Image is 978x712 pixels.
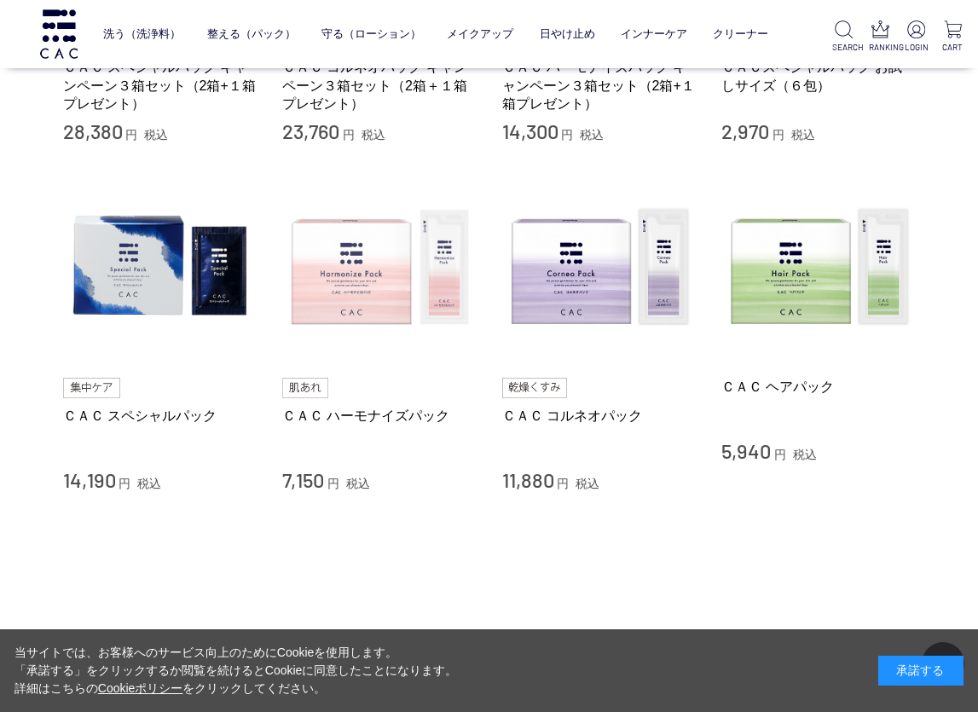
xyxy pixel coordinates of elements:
a: RANKING [869,20,892,54]
a: ＣＡＣ ハーモナイズパック [282,407,477,425]
img: ＣＡＣ ヘアパック [721,171,916,365]
a: SEARCH [832,20,855,54]
span: 円 [343,128,355,142]
span: 28,380 [63,119,123,143]
img: 肌あれ [282,378,328,398]
span: 税込 [144,128,168,142]
span: 税込 [137,477,161,490]
div: 承諾する [878,656,964,686]
span: 税込 [793,448,817,461]
span: 円 [774,448,786,461]
a: Cookieポリシー [98,681,183,695]
span: 税込 [362,128,385,142]
span: 11,880 [502,467,554,492]
span: 23,760 [282,119,339,143]
span: 2,970 [721,119,769,143]
a: クリーナー [713,14,768,53]
p: RANKING [869,41,892,54]
span: 税込 [346,477,370,490]
span: 円 [125,128,137,142]
img: ＣＡＣ スペシャルパック [63,171,258,365]
a: ＣＡＣスペシャルパック お試しサイズ（６包） [721,58,916,95]
a: メイクアップ [447,14,513,53]
p: LOGIN [905,41,928,54]
img: 集中ケア [63,378,121,398]
a: LOGIN [905,20,928,54]
span: 円 [561,128,573,142]
span: 税込 [791,128,815,142]
span: 税込 [580,128,604,142]
span: 円 [119,477,130,490]
a: ＣＡＣ コルネオパック [502,407,697,425]
a: インナーケア [621,14,687,53]
span: 5,940 [721,438,771,463]
p: CART [941,41,964,54]
a: 日やけ止め [540,14,595,53]
span: 14,190 [63,467,116,492]
a: ＣＡＣ スペシャルパック キャンペーン３箱セット（2箱+１箱プレゼント） [63,58,258,113]
img: 乾燥くすみ [502,378,568,398]
p: SEARCH [832,41,855,54]
div: 当サイトでは、お客様へのサービス向上のためにCookieを使用します。 「承諾する」をクリックするか閲覧を続けるとCookieに同意したことになります。 詳細はこちらの をクリックしてください。 [14,644,458,698]
img: logo [38,9,80,58]
span: 7,150 [282,467,324,492]
a: ＣＡＣ スペシャルパック [63,407,258,425]
a: CART [941,20,964,54]
a: ＣＡＣ ヘアパック [721,378,916,396]
span: 税込 [576,477,599,490]
span: 円 [327,477,339,490]
img: ＣＡＣ コルネオパック [502,171,697,365]
img: ＣＡＣ ハーモナイズパック [282,171,477,365]
span: 14,300 [502,119,558,143]
span: 円 [557,477,569,490]
a: 整える（パック） [207,14,296,53]
a: 守る（ローション） [321,14,421,53]
a: 洗う（洗浄料） [103,14,181,53]
span: 円 [773,128,784,142]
